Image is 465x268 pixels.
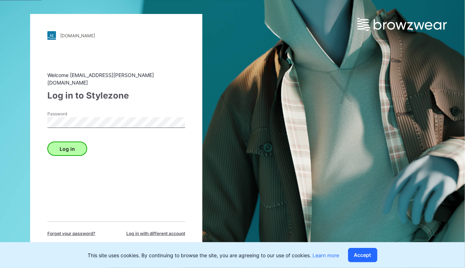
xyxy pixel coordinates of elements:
label: Password [47,111,98,117]
p: This site uses cookies. By continuing to browse the site, you are agreeing to our use of cookies. [88,252,339,259]
span: Log in with different account [126,230,185,237]
button: Log in [47,142,87,156]
img: browzwear-logo.e42bd6dac1945053ebaf764b6aa21510.svg [357,18,447,31]
div: [DOMAIN_NAME] [60,33,95,38]
div: Welcome [EMAIL_ADDRESS][PERSON_NAME][DOMAIN_NAME] [47,71,185,86]
span: Forget your password? [47,230,95,237]
img: stylezone-logo.562084cfcfab977791bfbf7441f1a819.svg [47,31,56,40]
a: [DOMAIN_NAME] [47,31,185,40]
div: Log in to Stylezone [47,89,185,102]
a: Learn more [313,252,339,258]
button: Accept [348,248,377,262]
